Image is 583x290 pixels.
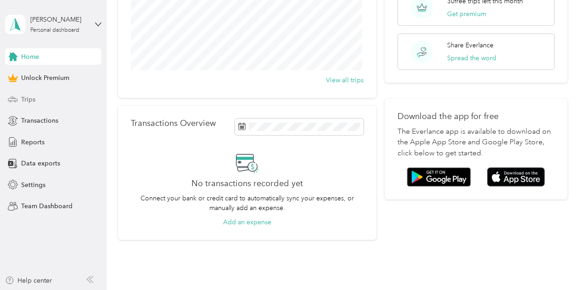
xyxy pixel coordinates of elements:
[398,126,555,159] p: The Everlance app is available to download on the Apple App Store and Google Play Store, click be...
[447,40,493,50] p: Share Everlance
[21,159,60,168] span: Data exports
[21,116,58,125] span: Transactions
[398,112,555,121] p: Download the app for free
[21,137,45,147] span: Reports
[30,28,79,33] div: Personal dashboard
[5,276,52,285] button: Help center
[21,201,73,211] span: Team Dashboard
[447,53,496,63] button: Spread the word
[487,167,545,187] img: App store
[532,239,583,290] iframe: Everlance-gr Chat Button Frame
[21,180,45,190] span: Settings
[30,15,88,24] div: [PERSON_NAME]
[407,167,471,187] img: Google play
[131,119,216,128] p: Transactions Overview
[21,95,35,104] span: Trips
[326,75,364,85] button: View all trips
[131,193,364,213] p: Connect your bank or credit card to automatically sync your expenses, or manually add an expense.
[223,217,271,227] button: Add an expense
[447,9,486,19] button: Get premium
[191,179,303,188] h2: No transactions recorded yet
[21,52,39,62] span: Home
[21,73,69,83] span: Unlock Premium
